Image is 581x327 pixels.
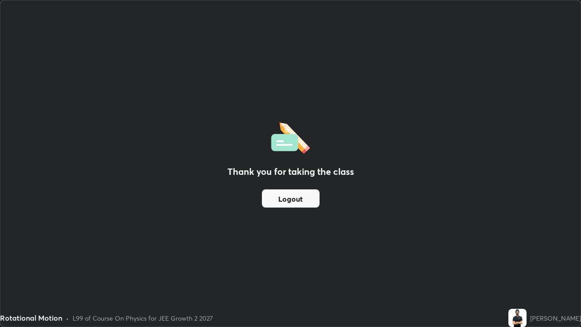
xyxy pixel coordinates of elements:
[271,119,310,154] img: offlineFeedback.1438e8b3.svg
[227,165,354,178] h2: Thank you for taking the class
[66,313,69,323] div: •
[73,313,213,323] div: L99 of Course On Physics for JEE Growth 2 2027
[508,309,527,327] img: 087365211523460ba100aba77a1fb983.png
[262,189,320,208] button: Logout
[530,313,581,323] div: [PERSON_NAME]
